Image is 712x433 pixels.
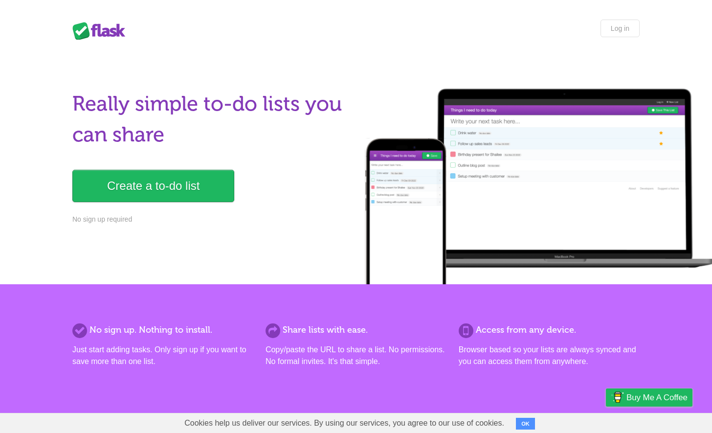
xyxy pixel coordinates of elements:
[72,214,350,225] p: No sign up required
[72,344,253,367] p: Just start adding tasks. Only sign up if you want to save more than one list.
[72,22,131,40] div: Flask Lists
[459,323,640,337] h2: Access from any device.
[266,344,446,367] p: Copy/paste the URL to share a list. No permissions. No formal invites. It's that simple.
[611,389,624,406] img: Buy me a coffee
[516,418,535,430] button: OK
[601,20,640,37] a: Log in
[266,323,446,337] h2: Share lists with ease.
[72,89,350,150] h1: Really simple to-do lists you can share
[72,323,253,337] h2: No sign up. Nothing to install.
[175,413,514,433] span: Cookies help us deliver our services. By using our services, you agree to our use of cookies.
[459,344,640,367] p: Browser based so your lists are always synced and you can access them from anywhere.
[606,388,692,407] a: Buy me a coffee
[72,170,234,202] a: Create a to-do list
[626,389,688,406] span: Buy me a coffee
